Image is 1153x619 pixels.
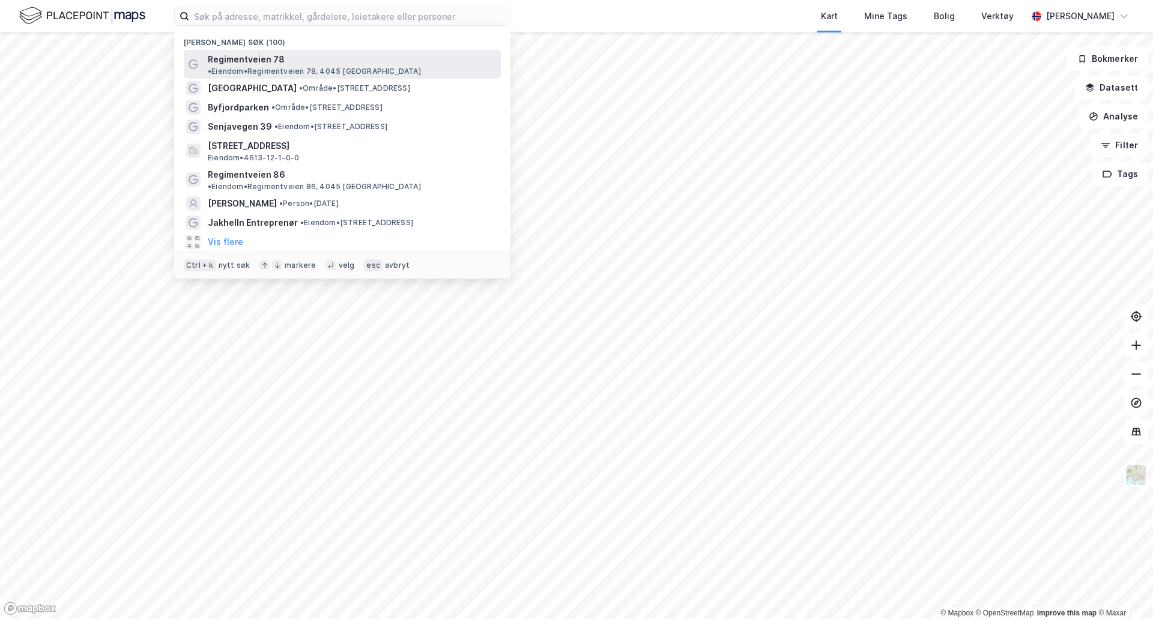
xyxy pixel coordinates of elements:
span: • [300,218,304,227]
div: Mine Tags [864,9,907,23]
div: [PERSON_NAME] søk (100) [174,28,510,50]
div: [PERSON_NAME] [1046,9,1115,23]
div: Verktøy [981,9,1014,23]
span: [PERSON_NAME] [208,196,277,211]
span: Senjavegen 39 [208,119,272,134]
a: Improve this map [1037,609,1097,617]
input: Søk på adresse, matrikkel, gårdeiere, leietakere eller personer [189,7,510,25]
iframe: Chat Widget [1093,561,1153,619]
span: • [208,67,211,76]
button: Datasett [1075,76,1148,100]
span: [STREET_ADDRESS] [208,139,496,153]
button: Filter [1091,133,1148,157]
button: Bokmerker [1067,47,1148,71]
div: avbryt [385,261,410,270]
img: Z [1125,463,1148,486]
span: • [271,103,275,112]
button: Analyse [1079,104,1148,128]
img: logo.f888ab2527a4732fd821a326f86c7f29.svg [19,5,145,26]
span: Eiendom • Regimentveien 86, 4045 [GEOGRAPHIC_DATA] [208,182,421,192]
div: velg [339,261,355,270]
span: • [274,122,278,131]
span: • [279,199,283,208]
div: esc [364,259,383,271]
a: OpenStreetMap [976,609,1034,617]
span: Eiendom • 4613-12-1-0-0 [208,153,299,163]
span: Regimentveien 86 [208,168,285,182]
span: • [208,182,211,191]
div: Ctrl + k [184,259,216,271]
div: Kart [821,9,838,23]
div: Kontrollprogram for chat [1093,561,1153,619]
span: Eiendom • [STREET_ADDRESS] [300,218,413,228]
span: Byfjordparken [208,100,269,115]
button: Vis flere [208,235,243,249]
span: Jakhelln Entreprenør [208,216,298,230]
div: nytt søk [219,261,250,270]
a: Mapbox [940,609,973,617]
a: Mapbox homepage [4,602,56,615]
span: Eiendom • Regimentveien 78, 4045 [GEOGRAPHIC_DATA] [208,67,421,76]
div: markere [285,261,316,270]
button: Tags [1092,162,1148,186]
span: Person • [DATE] [279,199,339,208]
span: Område • [STREET_ADDRESS] [299,83,410,93]
div: Bolig [934,9,955,23]
span: Regimentveien 78 [208,52,285,67]
span: • [299,83,303,92]
span: Område • [STREET_ADDRESS] [271,103,383,112]
span: [GEOGRAPHIC_DATA] [208,81,297,95]
span: Eiendom • [STREET_ADDRESS] [274,122,387,131]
